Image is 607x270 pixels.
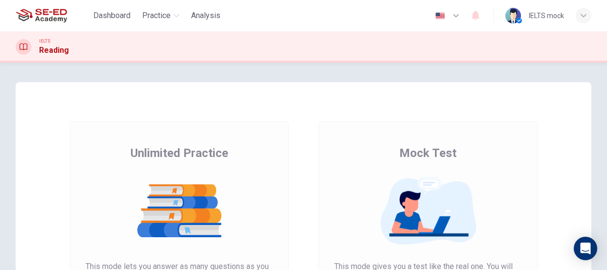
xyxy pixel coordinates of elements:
[39,38,50,45] span: IELTS
[39,45,69,56] h1: Reading
[529,10,564,22] div: IELTS mock
[191,10,220,22] span: Analysis
[130,145,228,161] span: Unlimited Practice
[187,7,224,24] button: Analysis
[434,12,446,20] img: en
[142,10,171,22] span: Practice
[16,6,89,25] a: SE-ED Academy logo
[399,145,456,161] span: Mock Test
[574,237,597,260] div: Open Intercom Messenger
[16,6,67,25] img: SE-ED Academy logo
[89,7,134,24] button: Dashboard
[138,7,183,24] button: Practice
[505,8,521,23] img: Profile picture
[93,10,130,22] span: Dashboard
